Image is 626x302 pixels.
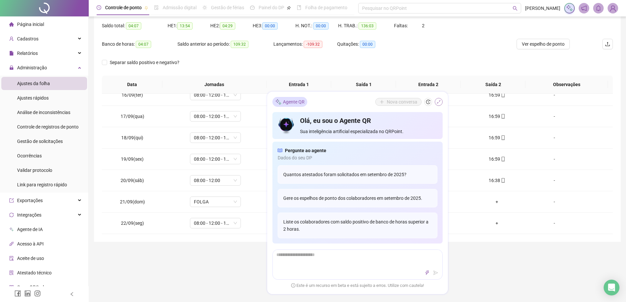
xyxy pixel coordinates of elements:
[202,5,207,10] span: sun
[144,6,148,10] span: pushpin
[278,147,282,154] span: read
[273,40,337,48] div: Lançamentos:
[566,5,573,12] img: sparkle-icon.fc2bf0ac1784a2077858766a79e2daf3.svg
[535,155,574,163] div: -
[9,242,14,246] span: api
[162,76,267,94] th: Jornadas
[105,5,142,10] span: Controle de ponto
[17,227,43,232] span: Agente de IA
[513,6,518,11] span: search
[17,139,63,144] span: Gestão de solicitações
[194,90,237,100] span: 08:00 - 12:00 - 13:00 - 17:00
[278,154,437,161] span: Dados do seu DP
[338,22,394,30] div: H. TRAB.:
[278,189,437,207] div: Gere os espelhos de ponto dos colaboradores em setembro de 2025.
[168,22,210,30] div: HE 1:
[9,256,14,261] span: audit
[470,220,524,227] div: +
[102,22,168,30] div: Saldo total:
[177,22,193,30] span: 13:54
[470,155,524,163] div: 16:59
[500,93,505,97] span: mobile
[194,218,237,228] span: 08:00 - 12:00 - 13:00 - 17:00
[461,76,525,94] th: Saída 2
[17,51,38,56] span: Relatórios
[14,290,21,297] span: facebook
[304,41,322,48] span: -109:32
[259,5,284,10] span: Painel do DP
[107,59,182,66] span: Separar saldo positivo e negativo?
[605,41,610,47] span: upload
[525,5,560,12] span: [PERSON_NAME]
[262,22,278,30] span: 00:00
[211,5,244,10] span: Gestão de férias
[120,199,145,204] span: 21/09(dom)
[17,198,43,203] span: Exportações
[102,76,162,94] th: Data
[500,178,505,183] span: mobile
[194,133,237,143] span: 08:00 - 12:00 - 13:00 - 17:00
[359,22,376,30] span: 136:03
[9,65,14,70] span: lock
[9,285,14,290] span: qrcode
[291,282,424,289] span: Este é um recurso em beta e está sujeito a erros. Utilize com cautela!
[272,97,307,107] div: Agente QR
[337,40,401,48] div: Quitações:
[194,111,237,121] span: 08:00 - 12:00 - 13:00 - 17:00
[423,269,431,277] button: thunderbolt
[275,98,282,105] img: sparkle-icon.fc2bf0ac1784a2077858766a79e2daf3.svg
[470,177,524,184] div: 16:38
[535,177,574,184] div: -
[604,280,619,295] div: Open Intercom Messenger
[121,156,144,162] span: 19/09(sex)
[608,3,618,13] img: 69671
[295,22,338,30] div: H. NOT.:
[121,135,143,140] span: 18/09(qui)
[194,175,237,185] span: 08:00 - 12:00
[470,198,524,205] div: +
[305,5,347,10] span: Folha de pagamento
[34,290,41,297] span: instagram
[331,76,396,94] th: Saída 1
[535,91,574,99] div: -
[17,168,52,173] span: Validar protocolo
[436,100,441,104] span: shrink
[9,36,14,41] span: user-add
[9,270,14,275] span: solution
[267,76,331,94] th: Entrada 1
[17,65,47,70] span: Administração
[9,22,14,27] span: home
[70,292,74,296] span: left
[300,128,437,135] span: Sua inteligência artificial especializada no QRPoint.
[396,76,461,94] th: Entrada 2
[154,5,159,10] span: file-done
[360,41,375,48] span: 00:00
[17,241,44,246] span: Acesso à API
[531,81,603,88] span: Observações
[177,40,273,48] div: Saldo anterior ao período:
[422,23,425,28] span: 2
[17,95,49,101] span: Ajustes rápidos
[522,40,565,48] span: Ver espelho de ponto
[470,134,524,141] div: 16:59
[394,23,409,28] span: Faltas:
[313,22,329,30] span: 00:00
[500,114,505,119] span: mobile
[287,6,291,10] span: pushpin
[500,157,505,161] span: mobile
[163,5,197,10] span: Admissão digital
[17,285,46,290] span: Gerar QRCode
[278,116,295,135] img: icon
[102,40,177,48] div: Banco de horas:
[253,22,295,30] div: HE 3:
[291,283,295,287] span: exclamation-circle
[210,22,253,30] div: HE 2:
[17,182,67,187] span: Link para registro rápido
[425,270,429,275] span: thunderbolt
[595,5,601,11] span: bell
[194,154,237,164] span: 08:00 - 12:00 - 13:00 - 17:00
[17,153,42,158] span: Ocorrências
[121,221,144,226] span: 22/09(seg)
[121,178,144,183] span: 20/09(sáb)
[17,110,70,115] span: Análise de inconsistências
